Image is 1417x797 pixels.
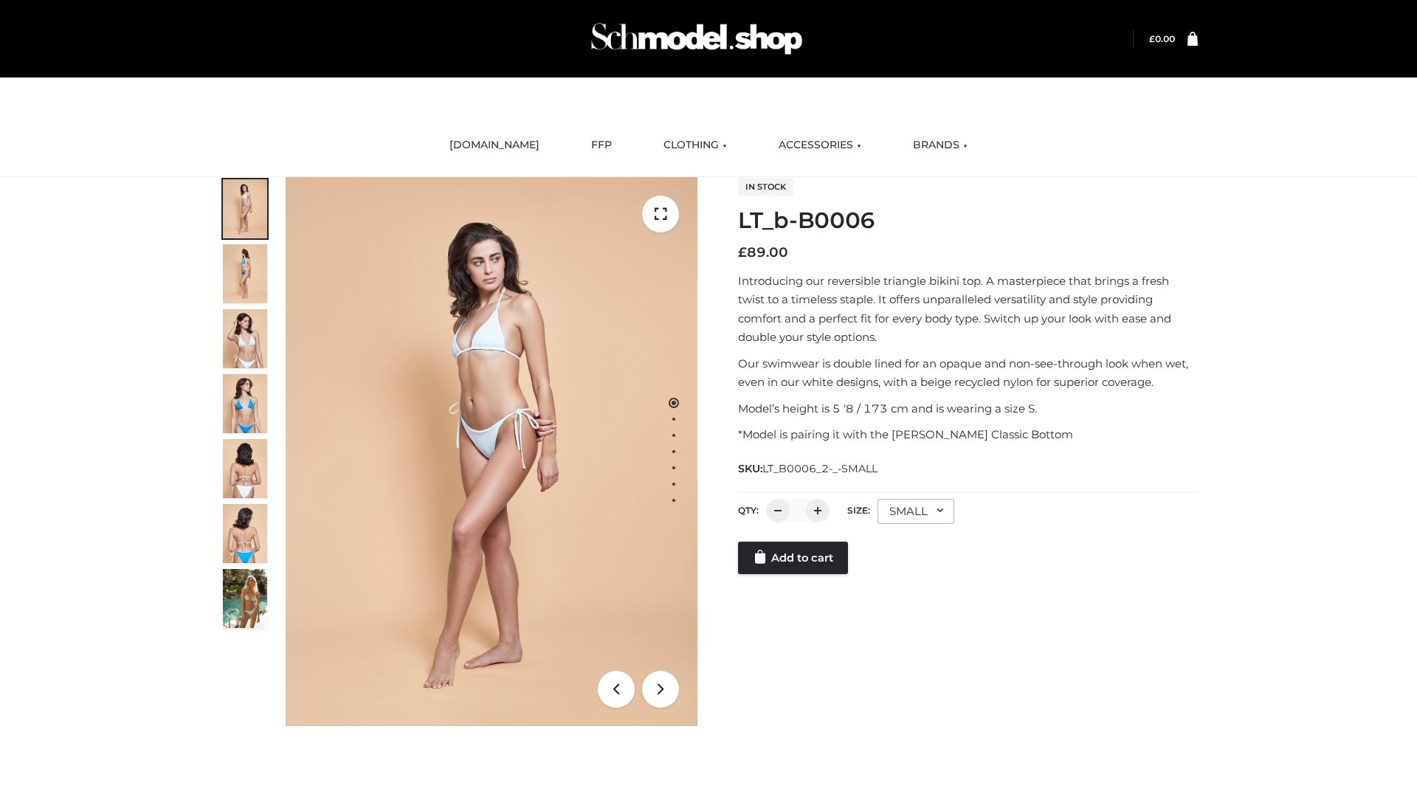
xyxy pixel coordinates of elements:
span: In stock [738,178,793,196]
a: [DOMAIN_NAME] [438,129,551,162]
img: ArielClassicBikiniTop_CloudNine_AzureSky_OW114ECO_1-scaled.jpg [223,179,267,238]
bdi: 89.00 [738,244,788,261]
img: ArielClassicBikiniTop_CloudNine_AzureSky_OW114ECO_7-scaled.jpg [223,439,267,498]
img: Arieltop_CloudNine_AzureSky2.jpg [223,569,267,628]
a: CLOTHING [652,129,738,162]
bdi: 0.00 [1149,33,1175,44]
label: Size: [847,505,870,516]
p: *Model is pairing it with the [PERSON_NAME] Classic Bottom [738,425,1198,444]
span: £ [1149,33,1155,44]
img: Schmodel Admin 964 [586,10,807,68]
a: £0.00 [1149,33,1175,44]
span: £ [738,244,747,261]
img: ArielClassicBikiniTop_CloudNine_AzureSky_OW114ECO_8-scaled.jpg [223,504,267,563]
img: ArielClassicBikiniTop_CloudNine_AzureSky_OW114ECO_3-scaled.jpg [223,309,267,368]
img: ArielClassicBikiniTop_CloudNine_AzureSky_OW114ECO_1 [286,177,697,726]
p: Our swimwear is double lined for an opaque and non-see-through look when wet, even in our white d... [738,354,1198,392]
h1: LT_b-B0006 [738,207,1198,234]
a: BRANDS [902,129,979,162]
label: QTY: [738,505,759,516]
img: ArielClassicBikiniTop_CloudNine_AzureSky_OW114ECO_2-scaled.jpg [223,244,267,303]
div: SMALL [878,499,954,524]
p: Model’s height is 5 ‘8 / 173 cm and is wearing a size S. [738,399,1198,418]
a: ACCESSORIES [768,129,872,162]
span: SKU: [738,460,879,477]
a: Add to cart [738,542,848,574]
img: ArielClassicBikiniTop_CloudNine_AzureSky_OW114ECO_4-scaled.jpg [223,374,267,433]
p: Introducing our reversible triangle bikini top. A masterpiece that brings a fresh twist to a time... [738,272,1198,347]
a: FFP [580,129,623,162]
span: LT_B0006_2-_-SMALL [762,462,878,475]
